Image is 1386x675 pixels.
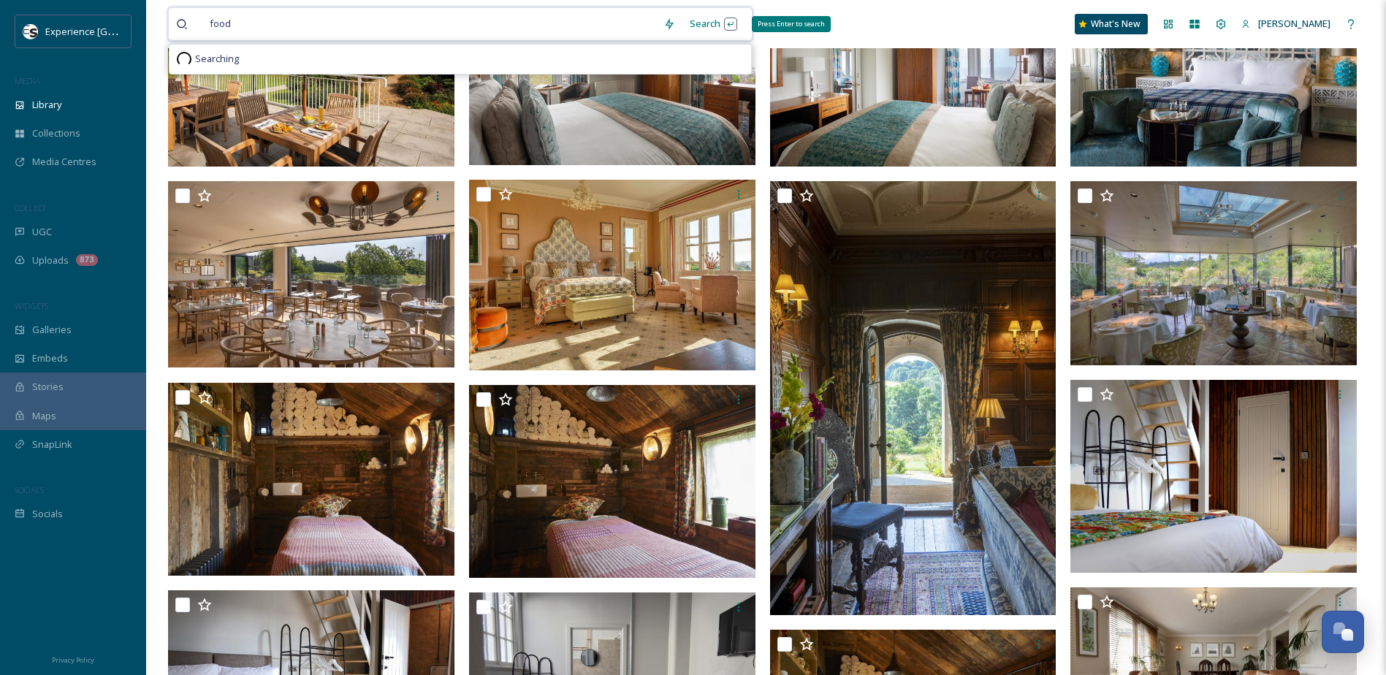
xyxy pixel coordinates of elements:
img: sh2933b-001.jpg [168,181,454,367]
span: Embeds [32,351,68,365]
span: Privacy Policy [52,655,94,665]
span: food [202,13,238,34]
img: ext_1739546136.766448_megan@gravetyemanor.co.uk-2023 Gravetye-110.jpg [1070,180,1360,365]
span: SnapLink [32,438,72,451]
span: [PERSON_NAME] [1258,17,1330,30]
span: MEDIA [15,75,40,86]
div: Search [682,9,745,38]
span: Library [32,98,61,112]
span: Media Centres [32,155,96,169]
span: Galleries [32,323,72,337]
span: UGC [32,225,52,239]
span: Collections [32,126,80,140]
img: WSCC%20ES%20Socials%20Icon%20-%20Secondary%20-%20Black.jpg [23,24,38,39]
img: SLH Rooms 6.jpg [469,180,755,370]
span: Stories [32,380,64,394]
div: Press Enter to search [752,16,831,32]
img: Potting Shed - Credit Jake Eastham.jpg [168,383,457,576]
a: What's New [1075,14,1148,34]
span: Socials [32,507,63,521]
img: ext_1739546145.419075_megan@gravetyemanor.co.uk-grave0722-49.jpg [770,181,1059,615]
button: Open Chat [1322,611,1364,653]
div: 873 [76,254,98,266]
span: Searching [195,52,239,66]
a: [PERSON_NAME] [1234,9,1338,38]
a: Privacy Policy [52,650,94,668]
span: COLLECT [15,202,46,213]
img: Room 5 WC view door closed.jpg [1070,380,1360,573]
span: Maps [32,409,56,423]
span: WIDGETS [15,300,48,311]
span: Experience [GEOGRAPHIC_DATA] [45,24,190,38]
span: Uploads [32,253,69,267]
img: Potting Shed - Credit, Jake Eastham.jpg [469,385,758,578]
span: SOCIALS [15,484,44,495]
